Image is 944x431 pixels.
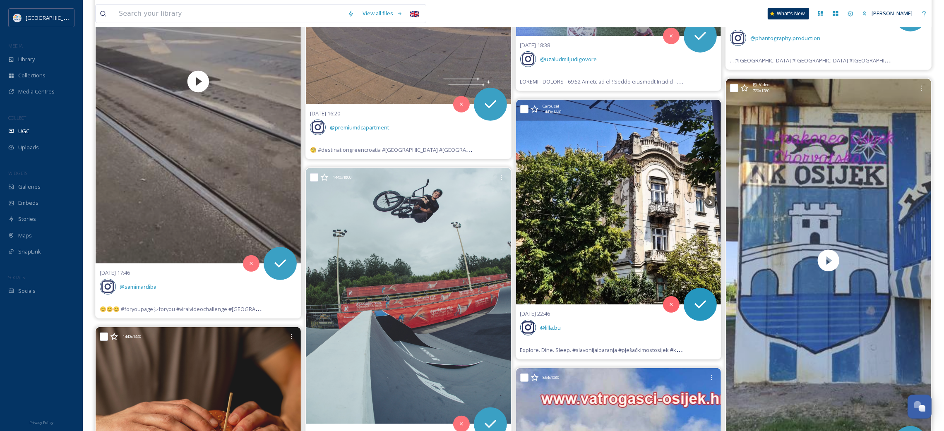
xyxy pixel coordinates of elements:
span: Carousel [543,103,560,109]
span: 🧐 #destinationgreencroatia #[GEOGRAPHIC_DATA] #[GEOGRAPHIC_DATA] #osijekcroatia #[GEOGRAPHIC_DATA... [310,146,865,153]
span: WIDGETS [8,170,27,176]
span: 1440 x 1440 [123,334,141,340]
span: [DATE] 18:38 [520,41,550,49]
span: @ uzaludmiljudigovore [540,55,597,63]
button: Open Chat [908,395,932,419]
span: UGC [18,127,29,135]
span: [DATE] 17:46 [100,269,130,276]
span: 864 x 1080 [543,375,560,381]
span: [DATE] 10:25 [730,20,760,28]
a: [PERSON_NAME] [858,5,917,22]
span: Socials [18,287,36,295]
span: Uploads [18,144,39,151]
span: Maps [18,232,32,239]
div: 🇬🇧 [407,6,422,21]
span: [DATE] 22:46 [520,310,550,317]
a: View all files [358,5,407,22]
span: Galleries [18,183,41,191]
span: 1440 x 1440 [543,109,562,115]
span: [DATE] 16:20 [310,110,340,117]
span: SnapLink [18,248,41,256]
span: Embeds [18,199,38,207]
span: Stories [18,215,36,223]
span: Explore. Dine. Sleep. #slavonijaibaranja #pješačkimostosijek #katedralaosijek #čingilingičarda #p... [520,346,816,354]
span: Video [759,82,769,88]
span: @ phantography.production [750,34,820,42]
span: Collections [18,72,46,79]
img: Saturday is not just a day, it’s a state of mind 🙌🏻 Enjoy every moment! 😎 #pannonian #pannonianch... [306,168,511,424]
span: @ samimardiba [120,283,157,290]
span: @ premiumdcapartment [330,124,389,131]
img: HTZ_logo_EN.svg [13,14,22,22]
span: SOCIALS [8,274,25,280]
span: COLLECT [8,115,26,121]
a: What's New [768,8,809,19]
span: 1440 x 1800 [333,175,351,180]
span: Library [18,55,35,63]
span: [GEOGRAPHIC_DATA] [26,14,78,22]
input: Search your library [115,5,343,23]
span: Media Centres [18,88,55,96]
span: MEDIA [8,43,23,49]
img: Explore. Dine. Sleep. #slavonijaibaranja #pješačkimostosijek #katedralaosijek #čingilingičarda #p... [516,100,721,305]
a: Privacy Policy [29,417,53,427]
span: 😊😊😊 #foryoupageシforyou #viralvideochallenge #[GEOGRAPHIC_DATA] #[GEOGRAPHIC_DATA] [100,305,341,313]
span: 720 x 1280 [753,88,769,94]
span: [PERSON_NAME] [872,10,913,17]
span: @ lilla.bu [540,324,561,331]
span: Privacy Policy [29,420,53,425]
